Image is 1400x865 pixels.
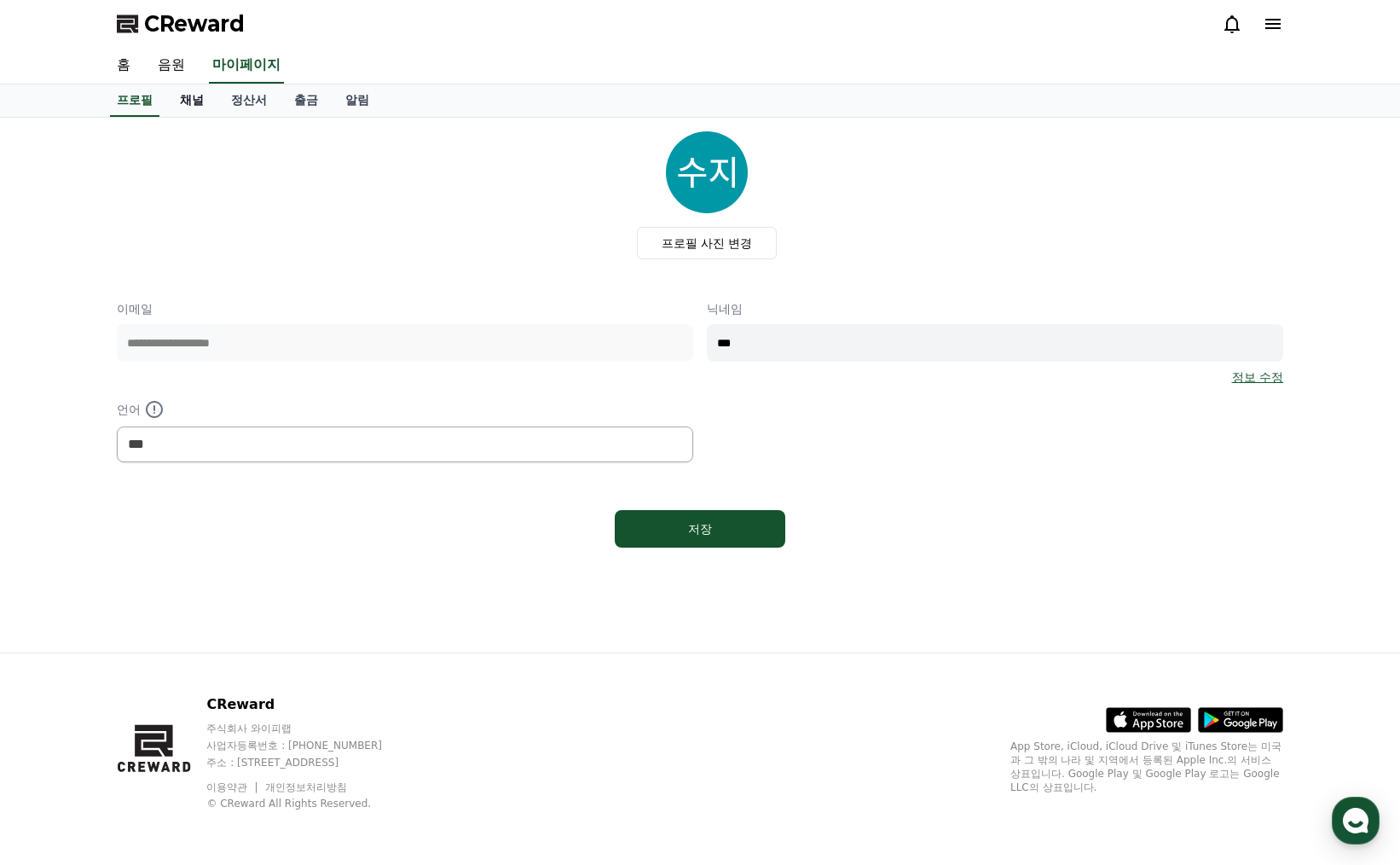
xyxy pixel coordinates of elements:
[5,541,113,583] a: 홈
[281,84,332,117] a: 출금
[117,10,245,38] a: CReward
[332,84,383,117] a: 알림
[220,541,327,583] a: 설정
[666,131,748,213] img: profile_image
[209,48,284,84] a: 마이페이지
[206,694,414,715] p: CReward
[615,510,785,548] button: 저장
[110,84,159,117] a: 프로필
[54,566,64,580] span: 홈
[144,48,199,84] a: 음원
[1010,740,1283,794] p: App Store, iCloud, iCloud Drive 및 iTunes Store는 미국과 그 밖의 나라 및 지역에서 등록된 Apple Inc.의 서비스 상표입니다. Goo...
[166,84,217,117] a: 채널
[217,84,281,117] a: 정산서
[117,300,693,317] p: 이메일
[206,797,414,810] p: © CReward All Rights Reserved.
[117,399,693,420] p: 언어
[707,300,1283,317] p: 닉네임
[263,566,284,580] span: 설정
[265,781,347,793] a: 개인정보처리방침
[206,739,414,752] p: 사업자등록번호 : [PHONE_NUMBER]
[206,781,260,793] a: 이용약관
[103,48,144,84] a: 홈
[1232,369,1283,386] a: 정보 수정
[144,10,245,38] span: CReward
[156,567,176,581] span: 대화
[206,722,414,735] p: 주식회사 와이피랩
[649,520,751,537] div: 저장
[113,541,220,583] a: 대화
[637,227,778,259] label: 프로필 사진 변경
[206,756,414,769] p: 주소 : [STREET_ADDRESS]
